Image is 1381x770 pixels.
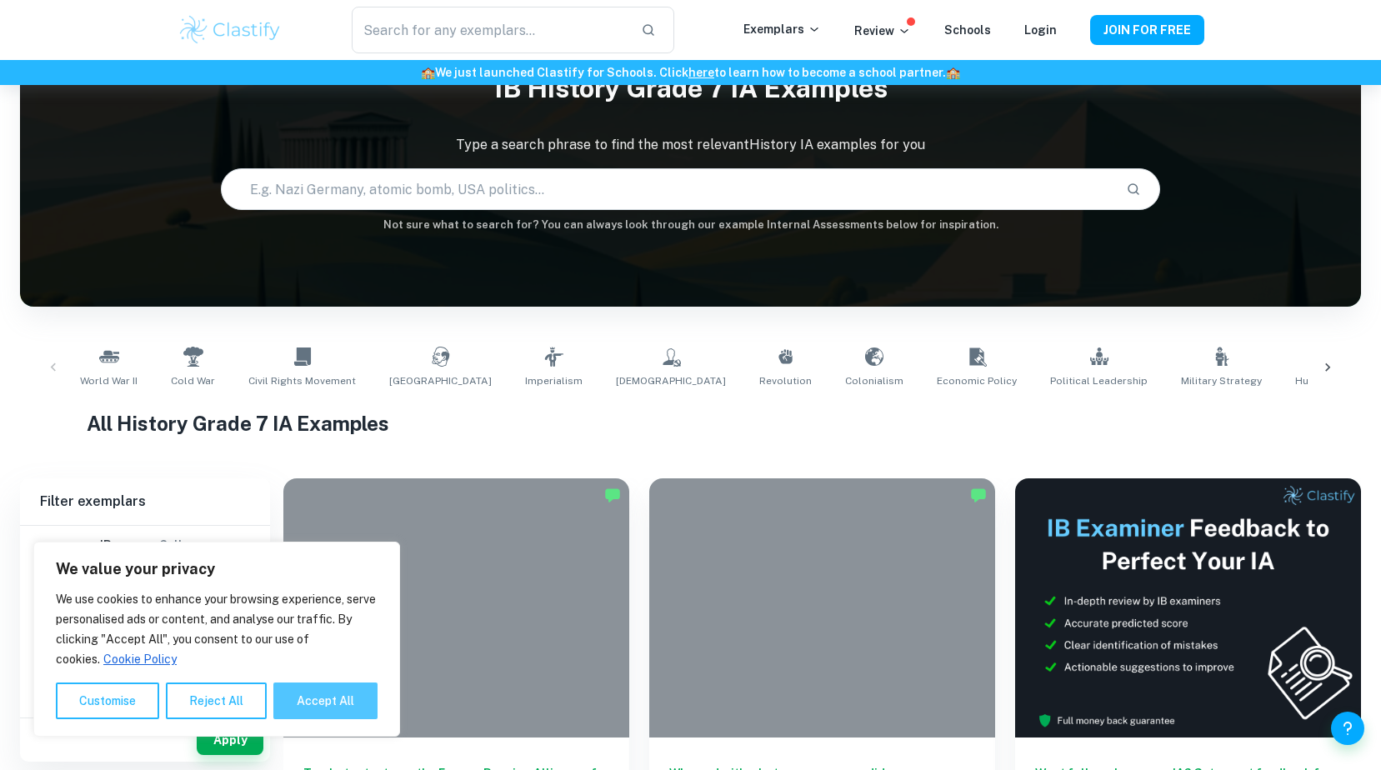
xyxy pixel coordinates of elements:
a: Cookie Policy [103,652,178,667]
button: Help and Feedback [1331,712,1364,745]
button: IB [86,526,126,566]
span: Revolution [759,373,812,388]
span: [GEOGRAPHIC_DATA] [389,373,492,388]
span: Colonialism [845,373,903,388]
button: Apply [197,725,263,755]
input: Search for any exemplars... [352,7,627,53]
img: Marked [604,487,621,503]
span: Cold War [171,373,215,388]
button: Customise [56,682,159,719]
p: Exemplars [743,20,821,38]
span: Political Leadership [1050,373,1148,388]
p: We value your privacy [56,559,378,579]
span: Human Rights [1295,373,1363,388]
span: Imperialism [525,373,583,388]
button: JOIN FOR FREE [1090,15,1204,45]
p: We use cookies to enhance your browsing experience, serve personalised ads or content, and analys... [56,589,378,669]
h6: Filter exemplars [20,478,270,525]
div: We value your privacy [33,542,400,737]
span: [DEMOGRAPHIC_DATA] [616,373,726,388]
input: E.g. Nazi Germany, atomic bomb, USA politics... [222,166,1112,212]
span: 🏫 [421,66,435,79]
a: here [688,66,714,79]
span: Economic Policy [937,373,1017,388]
button: Accept All [273,682,378,719]
h6: Not sure what to search for? You can always look through our example Internal Assessments below f... [20,217,1361,233]
img: Clastify logo [178,13,283,47]
a: Schools [944,23,991,37]
h1: IB History Grade 7 IA examples [20,62,1361,115]
span: Civil Rights Movement [248,373,356,388]
h6: We just launched Clastify for Schools. Click to learn how to become a school partner. [3,63,1378,82]
a: Login [1024,23,1057,37]
span: World War II [80,373,138,388]
img: Marked [970,487,987,503]
span: Military Strategy [1181,373,1262,388]
div: Filter type choice [86,526,204,566]
button: Search [1119,175,1148,203]
button: College [159,526,204,566]
span: 🏫 [946,66,960,79]
p: Review [854,22,911,40]
button: Reject All [166,682,267,719]
p: Type a search phrase to find the most relevant History IA examples for you [20,135,1361,155]
h1: All History Grade 7 IA Examples [87,408,1293,438]
img: Thumbnail [1015,478,1361,737]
